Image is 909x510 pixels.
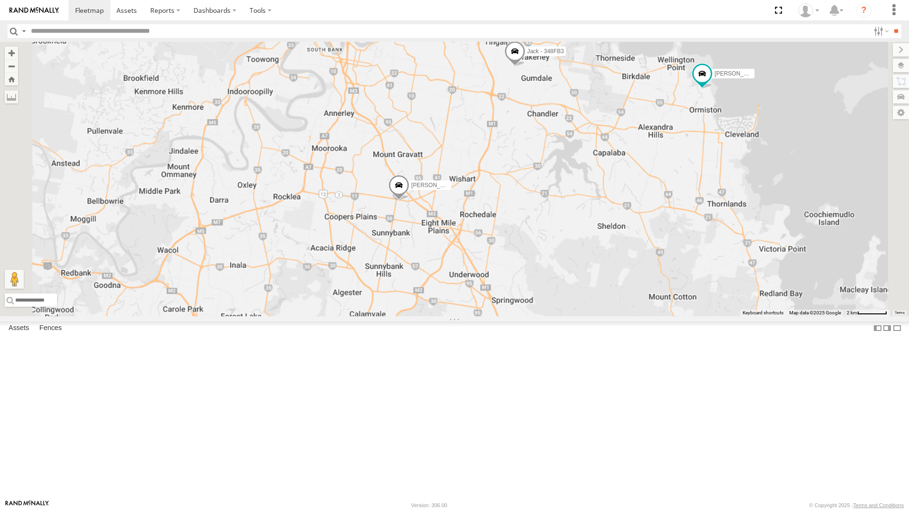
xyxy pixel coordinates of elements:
[5,47,18,59] button: Zoom in
[795,3,822,18] div: Marco DiBenedetto
[882,321,892,335] label: Dock Summary Table to the Right
[5,59,18,73] button: Zoom out
[856,3,871,18] i: ?
[809,502,904,508] div: © Copyright 2025 -
[10,7,59,14] img: rand-logo.svg
[893,106,909,119] label: Map Settings
[873,321,882,335] label: Dock Summary Table to the Left
[5,501,49,510] a: Visit our Website
[35,321,67,335] label: Fences
[844,310,890,316] button: Map Scale: 2 km per 59 pixels
[895,311,905,315] a: Terms (opens in new tab)
[870,24,890,38] label: Search Filter Options
[4,321,34,335] label: Assets
[847,310,857,315] span: 2 km
[853,502,904,508] a: Terms and Conditions
[789,310,841,315] span: Map data ©2025 Google
[20,24,28,38] label: Search Query
[411,502,447,508] div: Version: 306.00
[5,73,18,85] button: Zoom Home
[715,70,786,77] span: [PERSON_NAME] - 347FB3
[5,90,18,104] label: Measure
[411,182,495,189] span: [PERSON_NAME] 019IP4 - Hilux
[5,270,24,289] button: Drag Pegman onto the map to open Street View
[527,48,564,55] span: Jack - 348FB3
[743,310,783,316] button: Keyboard shortcuts
[892,321,902,335] label: Hide Summary Table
